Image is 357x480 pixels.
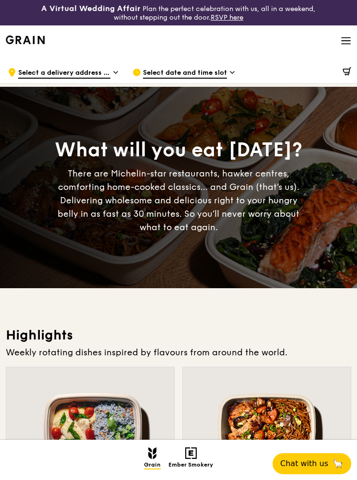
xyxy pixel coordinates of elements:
[53,167,304,234] div: There are Michelin-star restaurants, hawker centres, comforting home-cooked classics… and Grain (...
[53,137,304,163] div: What will you eat [DATE]?
[30,4,327,22] div: Plan the perfect celebration with us, all in a weekend, without stepping out the door.
[18,68,110,79] span: Select a delivery address or Food Point
[143,68,227,79] span: Select date and time slot
[6,346,351,359] div: Weekly rotating dishes inspired by flavours from around the world.
[168,461,213,469] span: Ember Smokery
[148,447,156,459] img: Grain mobile logo
[6,35,45,44] img: Grain
[273,453,351,474] button: Chat with us🦙
[41,4,141,13] h3: A Virtual Wedding Affair
[211,13,243,22] a: RSVP here
[280,458,328,469] span: Chat with us
[6,25,45,54] a: GrainGrain
[332,458,344,469] span: 🦙
[185,447,197,459] img: Ember Smokery mobile logo
[144,461,161,469] span: Grain
[6,327,351,344] h3: Highlights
